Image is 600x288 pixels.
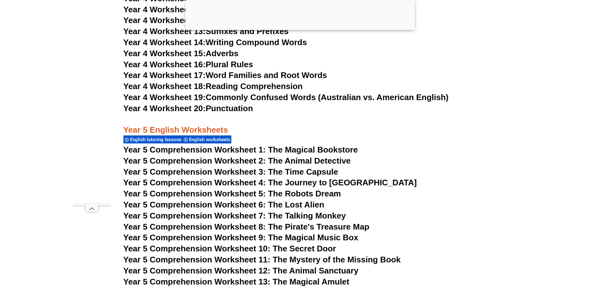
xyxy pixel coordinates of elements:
[123,104,206,113] span: Year 4 Worksheet 20:
[123,70,327,80] a: Year 4 Worksheet 17:Word Families and Root Words
[123,189,341,198] a: Year 5 Comprehension Worksheet 5: The Robots Dream
[123,222,370,231] a: Year 5 Comprehension Worksheet 8: The Pirate's Treasure Map
[123,255,401,264] a: Year 5 Comprehension Worksheet 11: The Mystery of the Missing Book
[123,178,417,187] a: Year 5 Comprehension Worksheet 4: The Journey to [GEOGRAPHIC_DATA]
[123,135,182,144] div: English tutoring lessons
[123,60,253,69] a: Year 4 Worksheet 16:Plural Rules
[123,200,324,209] a: Year 5 Comprehension Worksheet 6: The Lost Alien
[123,38,307,47] a: Year 4 Worksheet 14:Writing Compound Words
[73,15,111,204] iframe: Advertisement
[123,5,295,14] a: Year 4 Worksheet 11:Similes and Metaphors
[123,81,206,91] span: Year 4 Worksheet 18:
[123,81,303,91] a: Year 4 Worksheet 18:Reading Comprehension
[123,15,206,25] span: Year 4 Worksheet 12:
[123,93,449,102] a: Year 4 Worksheet 19:Commonly Confused Words (Australian vs. American English)
[123,145,358,154] a: Year 5 Comprehension Worksheet 1: The Magical Bookstore
[123,49,206,58] span: Year 4 Worksheet 15:
[123,167,338,177] a: Year 5 Comprehension Worksheet 3: The Time Capsule
[123,114,477,136] h3: Year 5 English Worksheets
[123,156,351,165] a: Year 5 Comprehension Worksheet 2: The Animal Detective
[123,15,309,25] a: Year 4 Worksheet 12:Direct and Indirect Speech
[123,211,346,220] a: Year 5 Comprehension Worksheet 7: The Talking Monkey
[182,135,231,144] div: English worksheets
[123,60,206,69] span: Year 4 Worksheet 16:
[123,27,289,36] a: Year 4 Worksheet 13:Suffixes and Prefixes
[123,233,359,242] a: Year 5 Comprehension Worksheet 9: The Magical Music Box
[123,266,359,275] a: Year 5 Comprehension Worksheet 12: The Animal Sanctuary
[123,93,206,102] span: Year 4 Worksheet 19:
[123,27,206,36] span: Year 4 Worksheet 13:
[123,277,349,286] a: Year 5 Comprehension Worksheet 13: The Magical Amulet
[123,49,239,58] a: Year 4 Worksheet 15:Adverbs
[123,5,206,14] span: Year 4 Worksheet 11:
[123,244,336,253] a: Year 5 Comprehension Worksheet 10: The Secret Door
[123,38,206,47] span: Year 4 Worksheet 14:
[123,104,253,113] a: Year 4 Worksheet 20:Punctuation
[495,217,600,288] iframe: Chat Widget
[123,70,206,80] span: Year 4 Worksheet 17:
[189,137,232,142] span: English worksheets
[130,137,183,142] span: English tutoring lessons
